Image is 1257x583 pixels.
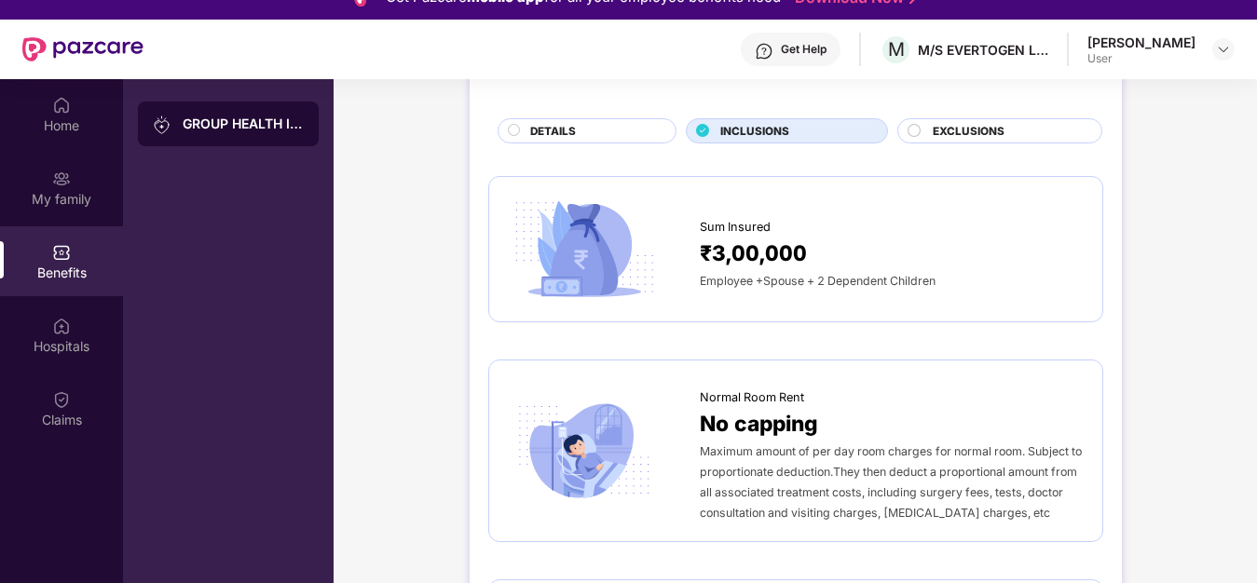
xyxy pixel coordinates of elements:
span: Employee +Spouse + 2 Dependent Children [700,274,936,288]
div: User [1087,51,1196,66]
img: New Pazcare Logo [22,37,143,61]
img: svg+xml;base64,PHN2ZyBpZD0iQmVuZWZpdHMiIHhtbG5zPSJodHRwOi8vd3d3LnczLm9yZy8yMDAwL3N2ZyIgd2lkdGg9Ij... [52,243,71,262]
span: DETAILS [530,123,576,140]
span: EXCLUSIONS [933,123,1004,140]
img: svg+xml;base64,PHN2ZyBpZD0iQ2xhaW0iIHhtbG5zPSJodHRwOi8vd3d3LnczLm9yZy8yMDAwL3N2ZyIgd2lkdGg9IjIwIi... [52,390,71,409]
div: M/S EVERTOGEN LIFE SCIENCES LIMITED [918,41,1048,59]
span: INCLUSIONS [720,123,789,140]
span: Maximum amount of per day room charges for normal room. Subject to proportionate deduction.They t... [700,444,1082,520]
img: icon [508,398,662,505]
div: Get Help [781,42,827,57]
span: M [888,38,905,61]
img: svg+xml;base64,PHN2ZyBpZD0iSG9zcGl0YWxzIiB4bWxucz0iaHR0cDovL3d3dy53My5vcmcvMjAwMC9zdmciIHdpZHRoPS... [52,317,71,335]
span: No capping [700,407,818,441]
div: [PERSON_NAME] [1087,34,1196,51]
img: svg+xml;base64,PHN2ZyBpZD0iSGVscC0zMngzMiIgeG1sbnM9Imh0dHA6Ly93d3cudzMub3JnLzIwMDAvc3ZnIiB3aWR0aD... [755,42,773,61]
span: Sum Insured [700,218,771,237]
img: svg+xml;base64,PHN2ZyB3aWR0aD0iMjAiIGhlaWdodD0iMjAiIHZpZXdCb3g9IjAgMCAyMCAyMCIgZmlsbD0ibm9uZSIgeG... [153,115,171,134]
span: Normal Room Rent [700,388,804,407]
div: GROUP HEALTH INSURANCE [183,115,304,133]
img: icon [508,196,662,303]
span: ₹3,00,000 [700,237,807,270]
img: svg+xml;base64,PHN2ZyBpZD0iSG9tZSIgeG1sbnM9Imh0dHA6Ly93d3cudzMub3JnLzIwMDAvc3ZnIiB3aWR0aD0iMjAiIG... [52,96,71,115]
img: svg+xml;base64,PHN2ZyB3aWR0aD0iMjAiIGhlaWdodD0iMjAiIHZpZXdCb3g9IjAgMCAyMCAyMCIgZmlsbD0ibm9uZSIgeG... [52,169,71,188]
img: svg+xml;base64,PHN2ZyBpZD0iRHJvcGRvd24tMzJ4MzIiIHhtbG5zPSJodHRwOi8vd3d3LnczLm9yZy8yMDAwL3N2ZyIgd2... [1216,42,1231,57]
